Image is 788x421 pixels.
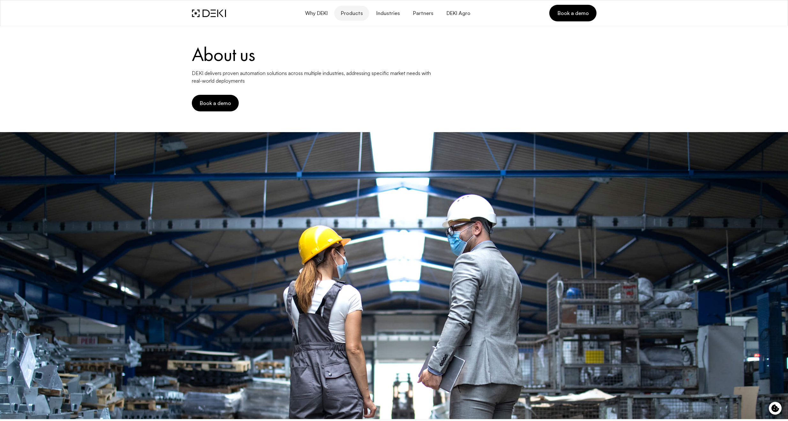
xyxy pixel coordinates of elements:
[769,402,782,415] button: Cookie control
[304,10,327,16] span: Why DEKI
[406,6,440,21] a: Partners
[557,10,589,17] span: Book a demo
[192,69,438,85] p: DEKI delivers proven automation solutions across multiple industries, addressing specific market ...
[369,6,406,21] button: Industries
[440,6,477,21] a: DEKI Agro
[549,5,596,21] a: Book a demo
[334,6,369,21] button: Products
[413,10,433,16] span: Partners
[192,45,597,64] h1: About us
[199,100,231,107] span: Book a demo
[192,9,226,17] img: DEKI Logo
[192,95,239,111] button: Book a demo
[446,10,470,16] span: DEKI Agro
[341,10,363,16] span: Products
[298,6,334,21] button: Why DEKI
[376,10,400,16] span: Industries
